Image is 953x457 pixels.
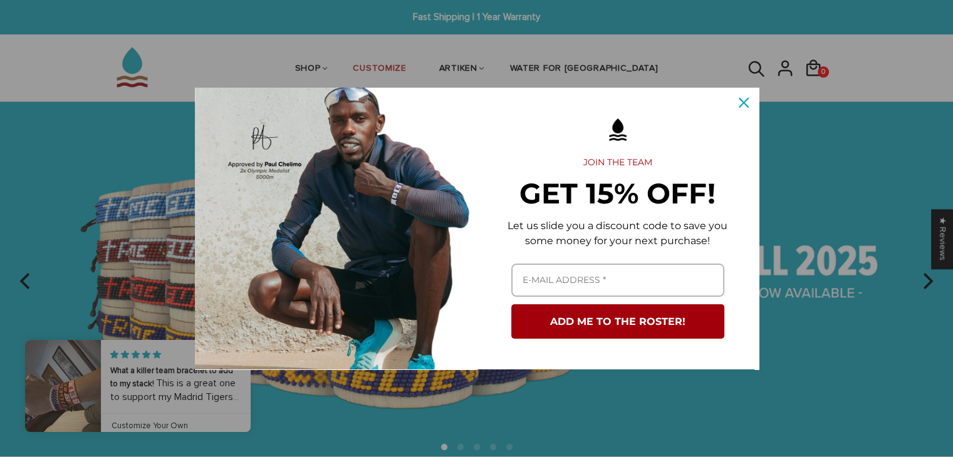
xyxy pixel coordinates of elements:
strong: GET 15% OFF! [519,176,716,210]
input: Email field [511,264,724,297]
button: ADD ME TO THE ROSTER! [511,304,724,339]
svg: close icon [739,98,749,108]
button: Close [729,88,759,118]
p: Let us slide you a discount code to save you some money for your next purchase! [497,218,739,249]
h2: JOIN THE TEAM [497,157,739,168]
